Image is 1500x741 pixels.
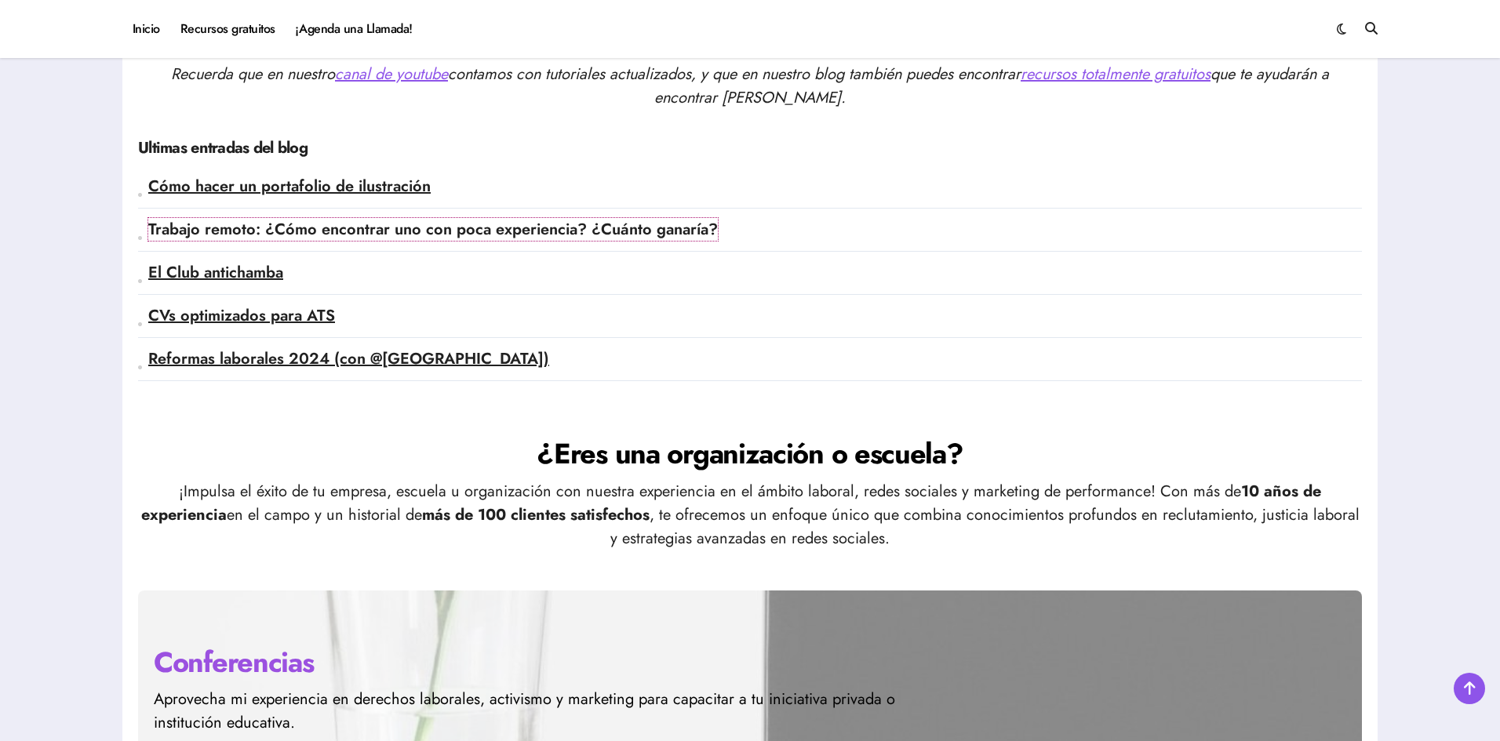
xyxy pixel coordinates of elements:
a: Cómo hacer un portafolio de ilustración [148,175,431,198]
strong: 10 años de experiencia [141,480,1322,526]
a: canal de youtube [335,63,448,85]
a: ¡Agenda una Llamada! [286,8,423,50]
a: Trabajo remoto: ¿Cómo encontrar uno con poca experiencia? ¿Cuánto ganaría? [148,218,718,241]
a: El Club antichamba [148,261,283,284]
a: Recursos gratuitos [170,8,286,50]
a: recursos totalmente gratuitos [1021,63,1211,85]
a: Reformas laborales 2024 (con @[GEOGRAPHIC_DATA]) [148,347,549,370]
p: Aprovecha mi experiencia en derechos laborales, activismo y marketing para capacitar a tu iniciat... [154,688,928,735]
p: ¡Impulsa el éxito de tu empresa, escuela u organización con nuestra experiencia en el ámbito labo... [138,480,1362,550]
em: Recuerda que en nuestro contamos con tutoriales actualizados, y que en nuestro blog también puede... [171,63,1329,109]
h2: ¿Eres una organización o escuela? [138,434,1362,473]
strong: más de 100 clientes satisfechos [422,503,650,526]
h2: Ultimas entradas del blog [138,137,1362,159]
h3: Conferencias [154,642,928,681]
a: CVs optimizados para ATS [148,304,335,327]
a: Inicio [122,8,170,50]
